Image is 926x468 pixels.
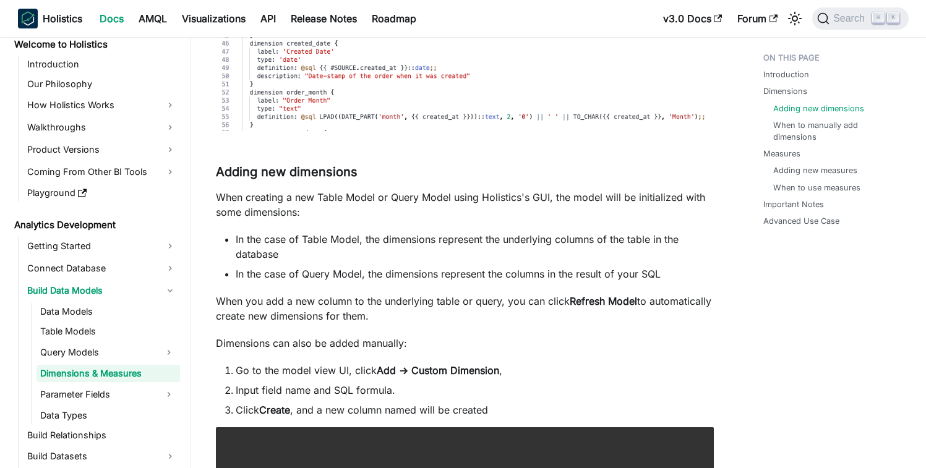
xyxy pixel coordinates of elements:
a: Coming From Other BI Tools [24,162,180,182]
a: Product Versions [24,140,180,160]
strong: Refresh Model [570,295,637,307]
a: When to manually add dimensions [773,119,896,143]
kbd: ⌘ [872,12,885,23]
button: Switch between dark and light mode (currently light mode) [785,9,805,28]
li: In the case of Query Model, the dimensions represent the columns in the result of your SQL [236,266,714,281]
a: Our Philosophy [24,75,180,93]
a: v3.0 Docs [656,9,730,28]
span: Search [830,13,872,24]
a: Roadmap [364,9,424,28]
a: How Holistics Works [24,95,180,115]
li: Go to the model view UI, click , [236,363,714,378]
a: Parameter Fields [36,385,158,404]
a: When to use measures [773,182,860,194]
a: Adding new measures [773,164,857,176]
li: Input field name and SQL formula. [236,383,714,398]
p: When creating a new Table Model or Query Model using Holistics's GUI, the model will be initializ... [216,190,714,219]
p: When you add a new column to the underlying table or query, you can click to automatically create... [216,294,714,323]
a: Data Models [36,303,180,320]
a: Analytics Development [11,216,180,234]
a: Welcome to Holistics [11,36,180,53]
a: Forum [730,9,785,28]
a: Data Types [36,407,180,424]
h3: Adding new dimensions [216,164,714,180]
button: Search (Command+K) [812,7,908,30]
a: Playground [24,184,180,202]
li: Click , and a new column named will be created [236,402,714,417]
a: Dimensions & Measures [36,365,180,382]
a: Query Models [36,342,158,362]
a: Build Datasets [24,446,180,466]
a: Introduction [24,56,180,73]
a: Build Relationships [24,427,180,444]
a: Dimensions [763,85,807,97]
a: AMQL [131,9,174,28]
a: Advanced Use Case [763,215,839,227]
a: Docs [92,9,131,28]
a: Measures [763,148,800,160]
li: In the case of Table Model, the dimensions represent the underlying columns of the table in the d... [236,232,714,262]
a: HolisticsHolistics [18,9,82,28]
p: Dimensions can also be added manually: [216,336,714,351]
nav: Docs sidebar [6,37,191,468]
strong: Create [259,404,290,416]
a: Introduction [763,69,809,80]
a: Connect Database [24,258,180,278]
b: Holistics [43,11,82,26]
kbd: K [887,12,899,23]
a: Getting Started [24,236,180,256]
a: API [253,9,283,28]
a: Walkthroughs [24,117,180,137]
button: Expand sidebar category 'Query Models' [158,342,180,362]
a: Build Data Models [24,281,180,300]
a: Table Models [36,323,180,340]
strong: Add -> Custom Dimension [377,364,499,377]
img: Holistics [18,9,38,28]
a: Release Notes [283,9,364,28]
a: Visualizations [174,9,253,28]
a: Important Notes [763,198,824,210]
a: Adding new dimensions [773,103,864,114]
button: Expand sidebar category 'Parameter Fields' [158,385,180,404]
